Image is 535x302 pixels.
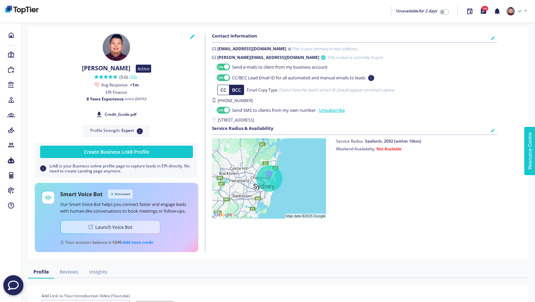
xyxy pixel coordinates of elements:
[28,266,54,278] a: Profile
[124,96,146,101] i: (since [DATE])
[60,201,192,215] p: Our Smart Voice Bot helps you connect faster and engage leads with human-like conversations to bo...
[54,266,84,278] a: Reviews
[115,239,122,245] b: 240
[476,4,490,18] button: 144
[481,6,488,11] span: 144
[137,128,143,134] small: i
[247,87,278,93] span: Email Copy Type
[336,138,421,144] label: Service Radius :
[368,75,374,81] small: i
[212,117,498,123] label: [STREET_ADDRESS]
[119,74,138,80] span: (5.0)
[60,190,103,198] h5: Smart Voice Bot
[123,239,153,245] a: Add more credit
[212,126,273,131] h5: Service Radius & Availability
[336,146,421,152] label: Weekend Availability :
[90,128,143,134] p: Profile Strength:
[60,240,64,244] img: dollar icon
[232,107,316,114] span: Send SMS to clients from my own number
[108,190,133,199] span: Activated
[5,6,39,14] img: bd260d39-06d4-48c8-91ce-4964555bf2e4-638900413960370303.png
[419,8,437,14] i: for 2 days
[220,87,226,93] span: CC
[82,65,130,72] h4: [PERSON_NAME]
[212,98,498,104] label: [PHONE_NUMBER]
[232,87,241,93] span: BCC
[84,266,113,278] a: Insights
[396,8,437,14] span: Unavailable
[40,165,46,171] small: i
[232,64,328,71] span: Send e-mails to client from my business account
[217,46,286,52] b: [EMAIL_ADDRESS][DOMAIN_NAME]
[212,33,257,39] h5: Contact Information
[129,74,137,80] a: (33)
[327,55,384,61] small: This e-mail is currently in sync.
[279,87,395,93] small: (Select how the lead's email ID should appear on email copies)
[41,191,55,204] img: voice bot icon
[130,82,139,87] span: <1m
[121,128,134,133] b: Expert
[60,239,153,245] div: Your account balance is $ .
[217,55,319,61] b: [PERSON_NAME][EMAIL_ADDRESS][DOMAIN_NAME]
[136,65,151,73] span: Active
[212,138,326,219] img: staticmap
[35,96,198,101] p: 8 Years Experience
[41,293,130,299] legend: Add Link to Your Introduction Video (Youtube)
[40,163,193,173] p: Lnk8 is your Business online profile page to capture leads in Effi directly. No need to create La...
[292,46,358,52] small: This is your primary e-mail address.
[40,146,193,158] button: Create Business Lnk8 Profile
[97,111,136,118] a: Credit_Guide.pdf
[101,82,128,87] span: Avg Response:
[103,33,130,61] img: e310ebdf-1855-410b-9d61-d1abdff0f2ad-637831748356285317.png
[60,220,160,234] img: launch button icon
[507,7,515,15] img: e310ebdf-1855-410b-9d61-d1abdff0f2ad-637831748356285317.png
[106,89,127,95] label: Effi Finance
[6,2,43,10] span: Resource Centre
[316,107,345,114] a: Unsubscribe
[377,146,402,152] span: Not Available
[232,75,365,81] span: CC/BCC Lead Email ID for all automated and manual emails to leads
[365,138,421,144] b: Seaforth, 2092 (within 10km)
